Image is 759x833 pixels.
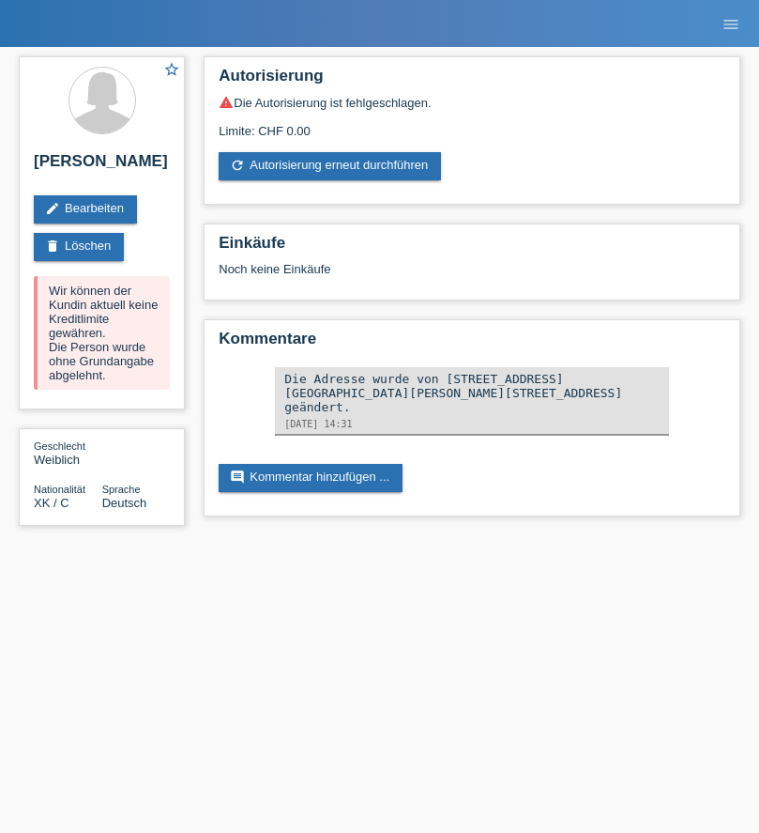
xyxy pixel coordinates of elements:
[219,110,725,138] div: Limite: CHF 0.00
[34,276,170,390] div: Wir können der Kundin aktuell keine Kreditlimite gewähren. Die Person wurde ohne Grundangabe abge...
[219,95,725,110] div: Die Autorisierung ist fehlgeschlagen.
[34,440,85,452] span: Geschlecht
[34,195,137,224] a: editBearbeiten
[230,158,245,173] i: refresh
[284,419,660,429] div: [DATE] 14:31
[219,464,402,492] a: commentKommentar hinzufügen ...
[219,262,725,290] div: Noch keine Einkäufe
[219,330,725,358] h2: Kommentare
[34,439,102,467] div: Weiblich
[102,484,141,495] span: Sprache
[102,496,147,510] span: Deutsch
[219,152,441,180] a: refreshAutorisierung erneut durchführen
[45,201,60,216] i: edit
[34,484,85,495] span: Nationalität
[34,152,170,180] h2: [PERSON_NAME]
[721,15,740,34] i: menu
[230,470,245,485] i: comment
[219,67,725,95] h2: Autorisierung
[45,239,60,254] i: delete
[34,233,124,261] a: deleteLöschen
[219,95,234,110] i: warning
[712,18,750,29] a: menu
[163,61,180,78] i: star_border
[163,61,180,81] a: star_border
[284,372,660,414] div: Die Adresse wurde von [STREET_ADDRESS][GEOGRAPHIC_DATA][PERSON_NAME][STREET_ADDRESS] geändert.
[219,234,725,262] h2: Einkäufe
[34,496,69,510] span: Kosovo / C / 05.04.2016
